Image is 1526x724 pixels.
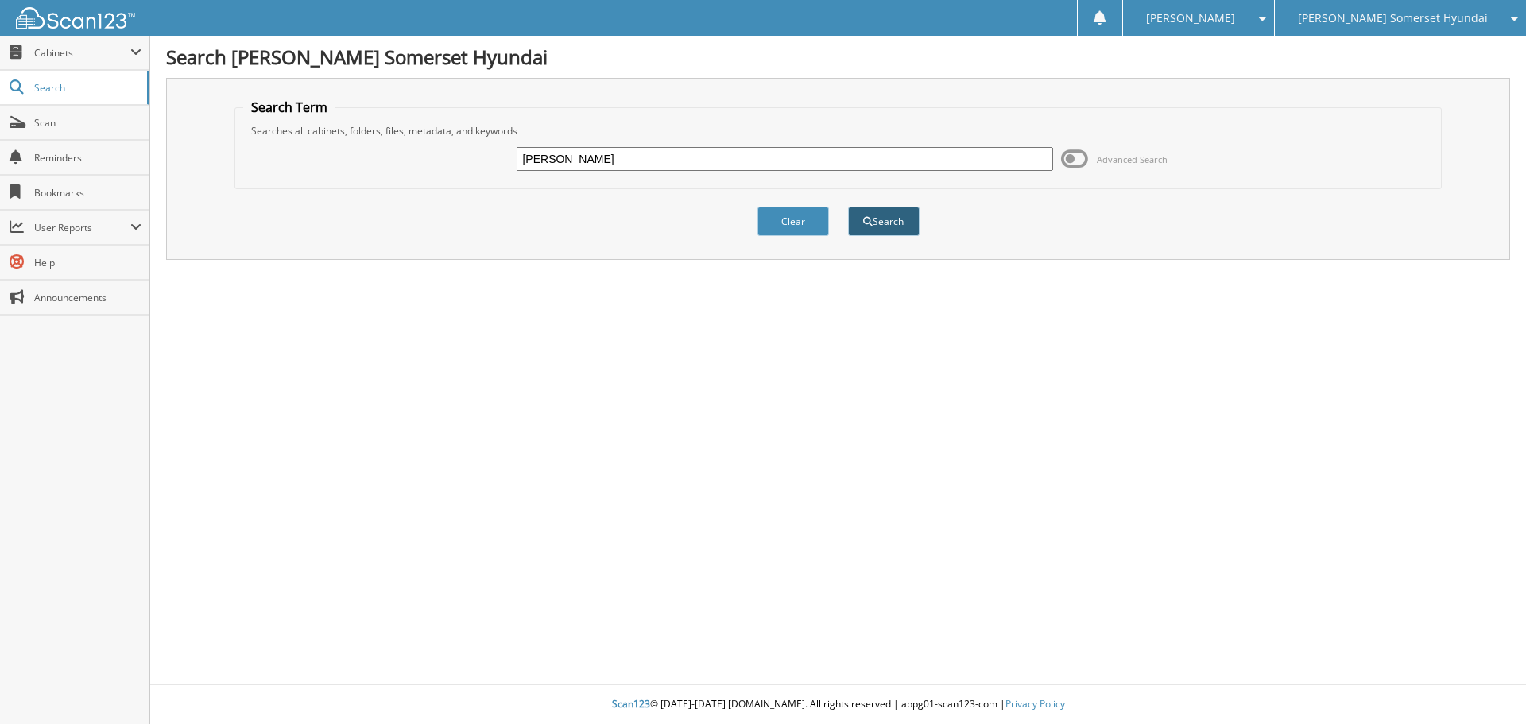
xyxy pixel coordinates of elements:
[34,116,141,130] span: Scan
[1447,648,1526,724] iframe: Chat Widget
[243,124,1434,137] div: Searches all cabinets, folders, files, metadata, and keywords
[34,291,141,304] span: Announcements
[1146,14,1235,23] span: [PERSON_NAME]
[34,46,130,60] span: Cabinets
[34,221,130,234] span: User Reports
[612,697,650,710] span: Scan123
[34,151,141,165] span: Reminders
[1005,697,1065,710] a: Privacy Policy
[34,256,141,269] span: Help
[757,207,829,236] button: Clear
[150,685,1526,724] div: © [DATE]-[DATE] [DOMAIN_NAME]. All rights reserved | appg01-scan123-com |
[243,99,335,116] legend: Search Term
[16,7,135,29] img: scan123-logo-white.svg
[848,207,920,236] button: Search
[1298,14,1488,23] span: [PERSON_NAME] Somerset Hyundai
[166,44,1510,70] h1: Search [PERSON_NAME] Somerset Hyundai
[34,81,139,95] span: Search
[34,186,141,199] span: Bookmarks
[1097,153,1168,165] span: Advanced Search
